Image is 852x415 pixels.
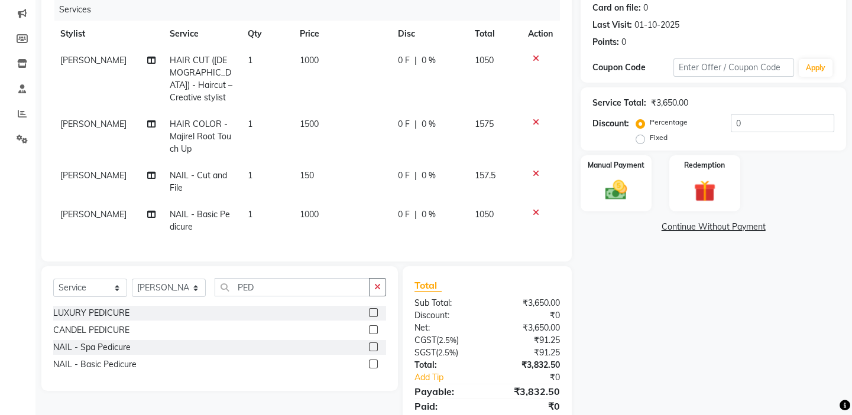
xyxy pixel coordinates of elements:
[487,347,569,359] div: ₹91.25
[521,21,560,47] th: Action
[398,208,410,221] span: 0 F
[215,278,370,296] input: Search or Scan
[300,119,319,129] span: 1500
[53,21,163,47] th: Stylist
[170,170,227,193] span: NAIL - Cut and File
[398,169,410,182] span: 0 F
[588,160,644,171] label: Manual Payment
[414,169,417,182] span: |
[487,334,569,347] div: ₹91.25
[406,347,487,359] div: ( )
[487,399,569,413] div: ₹0
[583,221,844,233] a: Continue Without Payment
[53,341,131,354] div: NAIL - Spa Pedicure
[406,322,487,334] div: Net:
[391,21,468,47] th: Disc
[398,54,410,67] span: 0 F
[487,322,569,334] div: ₹3,650.00
[439,335,456,345] span: 2.5%
[406,359,487,371] div: Total:
[634,19,679,31] div: 01-10-2025
[163,21,241,47] th: Service
[592,61,673,74] div: Coupon Code
[673,58,794,77] input: Enter Offer / Coupon Code
[501,371,569,384] div: ₹0
[684,160,725,171] label: Redemption
[414,335,436,345] span: CGST
[53,324,129,336] div: CANDEL PEDICURE
[406,384,487,398] div: Payable:
[487,384,569,398] div: ₹3,832.50
[651,97,688,109] div: ₹3,650.00
[592,117,629,130] div: Discount:
[422,118,436,130] span: 0 %
[293,21,391,47] th: Price
[487,309,569,322] div: ₹0
[438,348,456,357] span: 2.5%
[621,36,626,48] div: 0
[406,371,501,384] a: Add Tip
[487,359,569,371] div: ₹3,832.50
[53,358,137,371] div: NAIL - Basic Pedicure
[60,209,127,220] span: [PERSON_NAME]
[475,209,494,220] span: 1050
[598,178,634,202] img: _cash.svg
[248,209,252,220] span: 1
[60,170,127,181] span: [PERSON_NAME]
[643,2,648,14] div: 0
[300,170,314,181] span: 150
[487,297,569,309] div: ₹3,650.00
[406,297,487,309] div: Sub Total:
[248,119,252,129] span: 1
[414,347,436,358] span: SGST
[300,209,319,220] span: 1000
[592,2,641,14] div: Card on file:
[53,307,129,319] div: LUXURY PEDICURE
[414,54,417,67] span: |
[406,399,487,413] div: Paid:
[60,55,127,66] span: [PERSON_NAME]
[475,170,495,181] span: 157.5
[406,309,487,322] div: Discount:
[422,169,436,182] span: 0 %
[414,118,417,130] span: |
[650,132,668,143] label: Fixed
[422,54,436,67] span: 0 %
[60,119,127,129] span: [PERSON_NAME]
[475,55,494,66] span: 1050
[799,59,832,77] button: Apply
[241,21,293,47] th: Qty
[687,178,723,205] img: _gift.svg
[170,119,231,154] span: HAIR COLOR - Majirel Root Touch Up
[650,117,688,128] label: Percentage
[468,21,521,47] th: Total
[248,170,252,181] span: 1
[422,208,436,221] span: 0 %
[170,209,230,232] span: NAIL - Basic Pedicure
[398,118,410,130] span: 0 F
[475,119,494,129] span: 1575
[170,55,232,103] span: HAIR CUT ([DEMOGRAPHIC_DATA]) - Haircut – Creative stylist
[592,36,619,48] div: Points:
[406,334,487,347] div: ( )
[414,279,442,292] span: Total
[592,19,632,31] div: Last Visit:
[300,55,319,66] span: 1000
[414,208,417,221] span: |
[592,97,646,109] div: Service Total:
[248,55,252,66] span: 1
